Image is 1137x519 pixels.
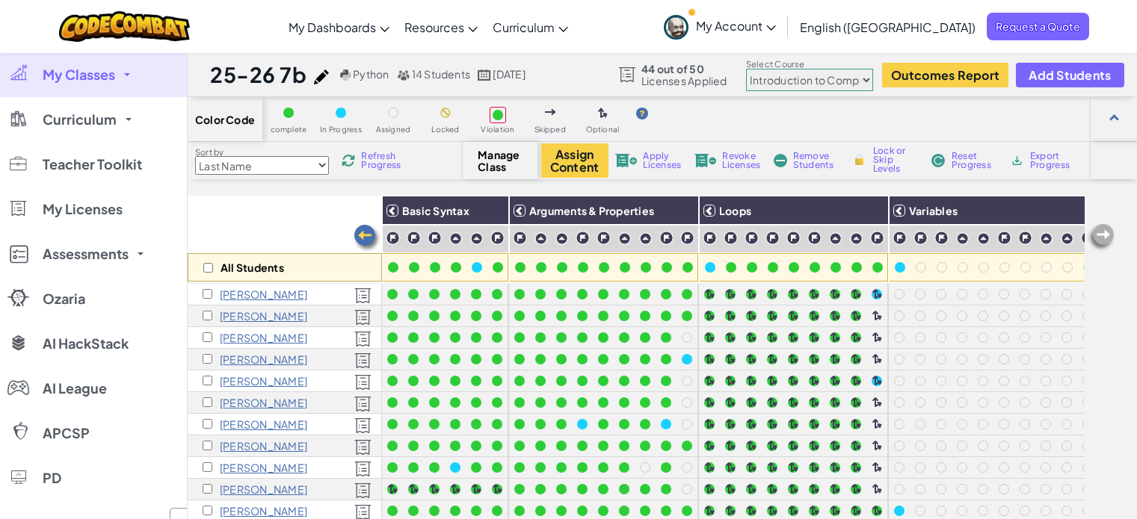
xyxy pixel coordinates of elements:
[221,261,284,273] p: All Students
[353,67,389,81] span: Python
[490,231,505,245] img: IconChallengeLevel.svg
[354,288,372,304] img: Licensed
[870,231,884,245] img: IconChallengeLevel.svg
[851,153,867,167] img: IconLock.svg
[598,108,608,119] img: IconOptionalLevel.svg
[354,461,372,477] img: Licensed
[470,232,483,245] img: IconPracticeLevel.svg
[404,19,464,35] span: Resources
[909,204,958,217] span: Variables
[641,75,727,87] span: Licenses Applied
[952,152,996,170] span: Reset Progress
[1010,154,1024,167] img: IconArchive.svg
[43,382,107,395] span: AI League
[1018,231,1032,245] img: IconChallengeLevel.svg
[703,231,717,245] img: IconChallengeLevel.svg
[493,67,525,81] span: [DATE]
[997,231,1011,245] img: IconChallengeLevel.svg
[956,232,969,245] img: IconPracticeLevel.svg
[1040,232,1053,245] img: IconPracticeLevel.svg
[893,231,907,245] img: IconChallengeLevel.svg
[987,13,1089,40] a: Request a Quote
[719,204,751,217] span: Loops
[428,231,442,245] img: IconChallengeLevel.svg
[696,18,776,34] span: My Account
[1086,223,1116,252] img: Arrow_Left_Inactive.png
[618,232,631,245] img: IconPracticeLevel.svg
[220,310,307,322] p: Ian Armstrong
[1081,231,1095,245] img: IconChallengeLevel.svg
[220,375,307,387] p: Felicity Horst
[407,231,421,245] img: IconChallengeLevel.svg
[977,232,990,245] img: IconPracticeLevel.svg
[746,58,873,70] label: Select Course
[913,231,928,245] img: IconChallengeLevel.svg
[807,231,822,245] img: IconChallengeLevel.svg
[643,152,681,170] span: Apply Licenses
[43,247,129,261] span: Assessments
[1061,232,1073,245] img: IconPracticeLevel.svg
[43,337,129,350] span: AI HackStack
[59,11,190,42] img: CodeCombat logo
[793,152,838,170] span: Remove Students
[724,231,738,245] img: IconChallengeLevel.svg
[694,154,717,167] img: IconLicenseRevoke.svg
[493,19,555,35] span: Curriculum
[354,396,372,412] img: Licensed
[402,204,469,217] span: Basic Syntax
[220,440,307,452] p: Weston Mickey
[541,143,608,178] button: Assign Content
[220,332,307,344] p: Jordan Crouse
[431,125,459,134] span: Locked
[281,7,397,47] a: My Dashboards
[361,152,407,170] span: Refresh Progress
[555,232,568,245] img: IconPracticeLevel.svg
[220,418,307,430] p: Maylee Keller
[478,149,522,173] span: Manage Class
[934,231,949,245] img: IconChallengeLevel.svg
[765,231,780,245] img: IconChallengeLevel.svg
[220,288,307,300] p: Ruby Adams
[397,7,485,47] a: Resources
[722,152,760,170] span: Revoke Licenses
[352,223,382,253] img: Arrow_Left.png
[220,353,307,365] p: Cohen Daniel
[340,69,351,81] img: python.png
[354,374,372,391] img: Licensed
[485,7,576,47] a: Curriculum
[220,397,307,408] p: Evelyn Johnson
[873,146,917,173] span: Lock or Skip Levels
[545,109,556,115] img: IconSkippedLevel.svg
[829,232,842,245] img: IconPracticeLevel.svg
[534,232,547,245] img: IconPracticeLevel.svg
[481,125,514,134] span: Violation
[43,68,115,81] span: My Classes
[656,3,783,50] a: My Account
[534,125,566,134] span: Skipped
[882,63,1008,87] button: Outcomes Report
[354,482,372,499] img: Licensed
[314,69,329,84] img: iconPencil.svg
[641,63,727,75] span: 44 out of 50
[1030,152,1076,170] span: Export Progress
[412,67,471,81] span: 14 Students
[386,231,400,245] img: IconChallengeLevel.svg
[220,483,307,495] p: Joshua Obitts
[449,232,462,245] img: IconPracticeLevel.svg
[615,154,638,167] img: IconLicenseApply.svg
[376,125,411,134] span: Assigned
[354,352,372,369] img: Licensed
[1016,63,1124,87] button: Add Students
[1029,69,1111,81] span: Add Students
[680,231,694,245] img: IconChallengeLevel.svg
[354,439,372,456] img: Licensed
[354,417,372,434] img: Licensed
[397,69,410,81] img: MultipleUsers.png
[586,125,620,134] span: Optional
[529,204,654,217] span: Arguments & Properties
[513,231,527,245] img: IconChallengeLevel.svg
[354,309,372,326] img: Licensed
[576,231,590,245] img: IconChallengeLevel.svg
[664,15,688,40] img: avatar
